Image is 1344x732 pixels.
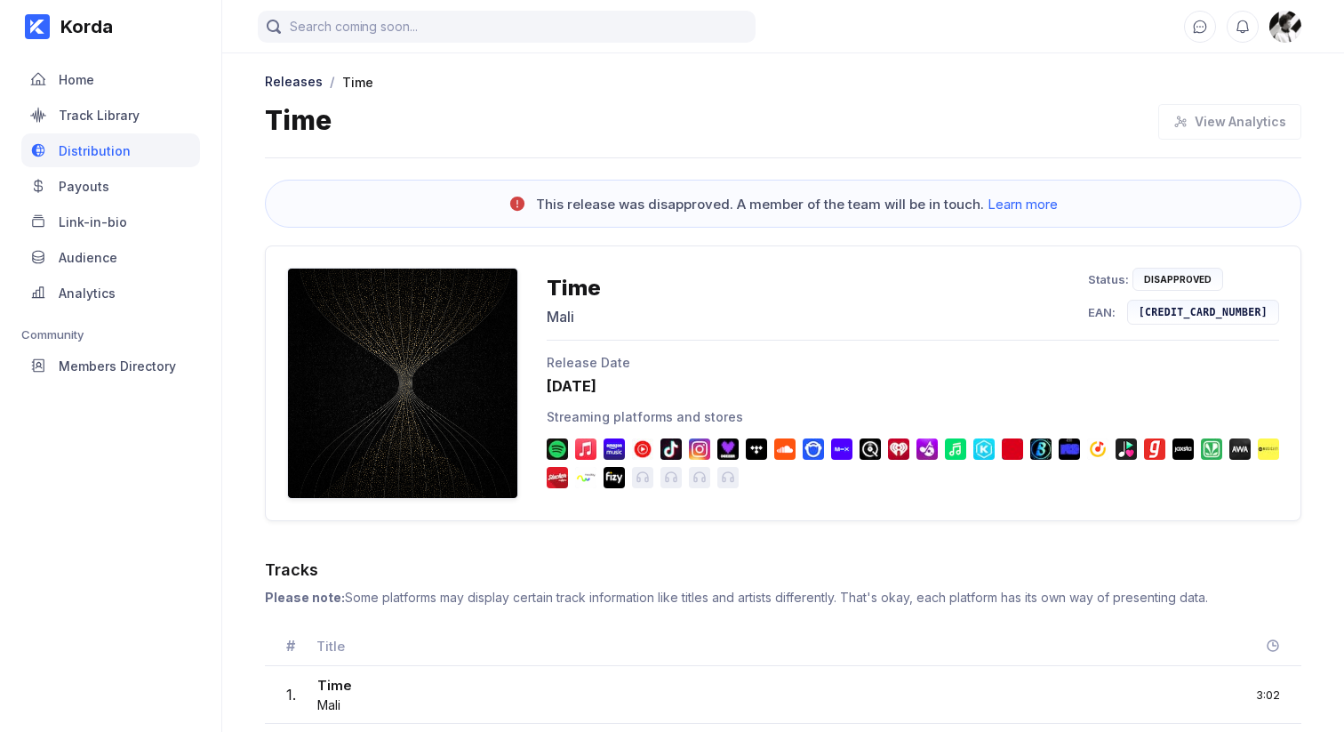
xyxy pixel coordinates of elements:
a: Payouts [21,169,200,205]
img: Transsnet Boomplay [1030,438,1052,460]
img: Deezer [717,438,739,460]
a: Home [21,62,200,98]
div: Releases [265,74,323,89]
img: Slacker [547,467,568,488]
div: Mali McCalla [1269,11,1301,43]
div: Korda [50,16,113,37]
img: Spotify [547,438,568,460]
img: Amazon [604,438,625,460]
img: TikTok [660,438,682,460]
b: Please note: [265,590,345,605]
a: Analytics [21,276,200,311]
img: Turkcell Fizy [604,467,625,488]
div: Analytics [59,286,116,301]
div: Some platforms may display certain track information like titles and artists differently. That's ... [265,590,1301,605]
img: NetEase Cloud Music [1002,438,1023,460]
div: / [330,73,335,90]
span: Learn more [988,196,1058,213]
div: 3:02 [1256,688,1280,702]
div: Members Directory [59,358,176,374]
img: Qobuz [860,438,881,460]
img: Apple Music [575,438,596,460]
div: # [286,637,295,655]
a: Members Directory [21,349,200,384]
img: Nuuday [575,467,596,488]
img: Jaxsta [1172,438,1194,460]
img: Yandex Music [1087,438,1108,460]
img: Anghami [916,438,938,460]
a: Track Library [21,98,200,133]
div: Time [317,677,352,697]
img: KKBOX [973,438,995,460]
img: AWA [1229,438,1251,460]
div: Audience [59,250,117,265]
img: YouTube Music [632,438,653,460]
img: Line Music [945,438,966,460]
div: Status: [1088,272,1130,286]
div: Release Date [547,355,1279,370]
img: SoundCloud Go [774,438,796,460]
img: MusicJet [1258,438,1279,460]
div: [CREDIT_CARD_NUMBER] [1139,306,1268,318]
img: JioSaavn [1201,438,1222,460]
img: Facebook [689,438,710,460]
div: Time [547,275,601,301]
span: Mali [317,697,340,712]
div: Time [265,104,332,140]
div: Tracks [265,560,1301,579]
a: Releases [265,72,323,89]
a: Audience [21,240,200,276]
img: Tidal [746,438,767,460]
input: Search coming soon... [258,11,756,43]
img: Melon [1059,438,1080,460]
img: 160x160 [1269,11,1301,43]
div: Distribution [59,143,131,158]
div: Home [59,72,94,87]
img: Gaana [1144,438,1165,460]
div: Disapproved [1144,274,1212,285]
div: EAN: [1088,305,1116,319]
div: 1 . [286,686,296,704]
div: Mali [547,308,601,326]
img: Zvooq [1116,438,1137,460]
img: iHeartRadio [888,438,909,460]
div: Payouts [59,179,109,194]
a: Link-in-bio [21,205,200,240]
img: MixCloud [831,438,852,460]
div: This release was disapproved. A member of the team will be in touch. [536,196,1058,213]
div: Link-in-bio [59,214,127,229]
div: Time [342,75,373,90]
img: Napster [803,438,824,460]
div: Streaming platforms and stores [547,409,1279,424]
div: Track Library [59,108,140,123]
a: Distribution [21,133,200,169]
div: Community [21,327,200,342]
div: [DATE] [547,377,1279,395]
div: Title [316,638,1227,655]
